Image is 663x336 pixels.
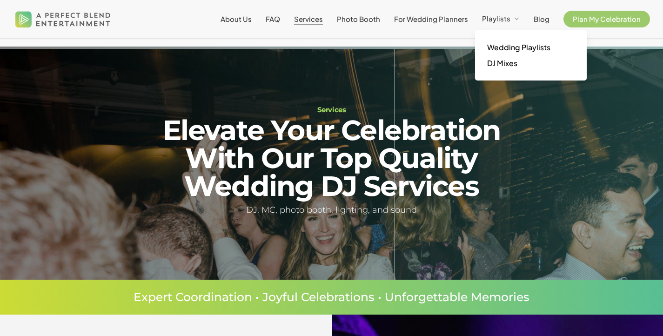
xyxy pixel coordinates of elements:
a: FAQ [266,15,280,23]
a: Playlists [482,15,520,23]
span: FAQ [266,14,280,23]
span: Plan My Celebration [573,14,641,23]
span: Photo Booth [337,14,380,23]
a: Photo Booth [337,15,380,23]
img: A Perfect Blend Entertainment [13,4,113,34]
span: Wedding Playlists [487,42,550,52]
h1: Services [133,106,530,113]
span: DJ Mixes [487,58,517,68]
h5: DJ, MC, photo booth, lighting, and sound [133,203,530,217]
span: About Us [221,14,252,23]
h2: Elevate Your Celebration With Our Top Quality Wedding DJ Services [133,116,530,200]
span: Services [294,14,323,23]
a: About Us [221,15,252,23]
span: For Wedding Planners [394,14,468,23]
a: Blog [534,15,549,23]
span: Playlists [482,14,510,23]
span: Blog [534,14,549,23]
a: Plan My Celebration [563,15,650,23]
a: DJ Mixes [484,55,577,71]
a: Wedding Playlists [484,40,577,55]
a: For Wedding Planners [394,15,468,23]
a: Services [294,15,323,23]
p: Expert Coordination • Joyful Celebrations • Unforgettable Memories [28,291,635,303]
